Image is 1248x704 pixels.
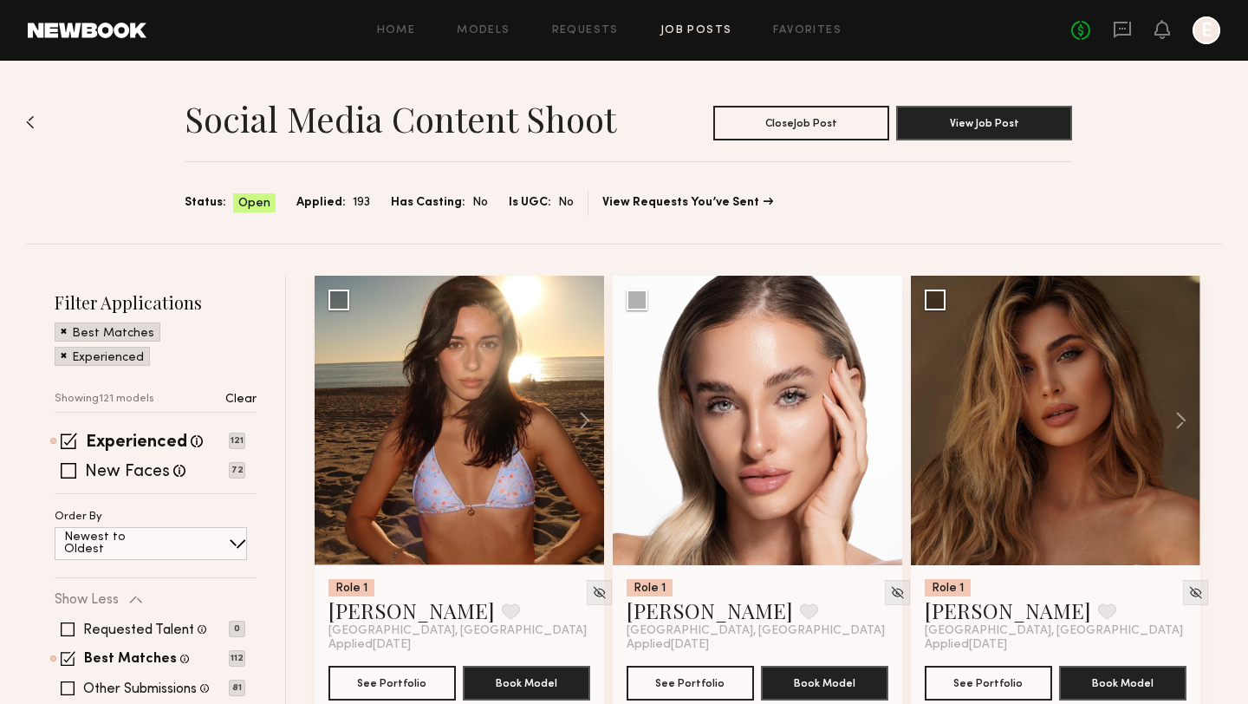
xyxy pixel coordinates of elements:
span: Status: [185,193,226,212]
button: See Portfolio [627,666,754,701]
a: Book Model [463,675,590,689]
p: Showing 121 models [55,394,154,405]
label: Other Submissions [83,682,197,696]
a: Favorites [773,25,842,36]
p: Best Matches [72,328,154,340]
span: No [558,193,574,212]
label: Best Matches [84,653,177,667]
img: Unhide Model [1188,585,1203,600]
a: [PERSON_NAME] [627,596,793,624]
div: Role 1 [328,579,374,596]
img: Unhide Model [890,585,905,600]
button: CloseJob Post [713,106,889,140]
p: Experienced [72,352,144,364]
span: [GEOGRAPHIC_DATA], [GEOGRAPHIC_DATA] [925,624,1183,638]
div: Applied [DATE] [925,638,1186,652]
p: 0 [229,621,245,637]
a: Home [377,25,416,36]
a: Requests [552,25,619,36]
a: [PERSON_NAME] [925,596,1091,624]
h1: Social Media Content Shoot [185,97,616,140]
span: [GEOGRAPHIC_DATA], [GEOGRAPHIC_DATA] [627,624,885,638]
button: Book Model [463,666,590,701]
p: Order By [55,512,102,523]
div: Role 1 [925,579,971,596]
a: Book Model [761,675,888,689]
img: Unhide Model [592,585,607,600]
button: See Portfolio [328,666,456,701]
p: 121 [229,433,245,449]
a: Models [457,25,510,36]
p: 112 [229,650,245,667]
label: Experienced [86,434,187,452]
a: E [1193,16,1220,44]
a: View Requests You’ve Sent [602,197,773,209]
p: Newest to Oldest [64,531,167,556]
p: Clear [225,394,257,406]
span: Has Casting: [391,193,465,212]
span: Open [238,195,270,212]
a: Job Posts [660,25,732,36]
label: New Faces [85,464,170,481]
h2: Filter Applications [55,290,257,314]
button: Book Model [761,666,888,701]
p: 72 [229,462,245,479]
div: Role 1 [627,579,673,596]
button: Book Model [1059,666,1186,701]
img: Back to previous page [26,115,35,129]
a: [PERSON_NAME] [328,596,495,624]
button: View Job Post [896,106,1072,140]
div: Applied [DATE] [328,638,590,652]
p: Show Less [55,593,119,607]
span: No [472,193,488,212]
span: 193 [353,193,370,212]
button: See Portfolio [925,666,1052,701]
a: Book Model [1059,675,1186,689]
div: Applied [DATE] [627,638,888,652]
span: Is UGC: [509,193,551,212]
span: [GEOGRAPHIC_DATA], [GEOGRAPHIC_DATA] [328,624,587,638]
label: Requested Talent [83,623,194,637]
p: 81 [229,680,245,696]
span: Applied: [296,193,346,212]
